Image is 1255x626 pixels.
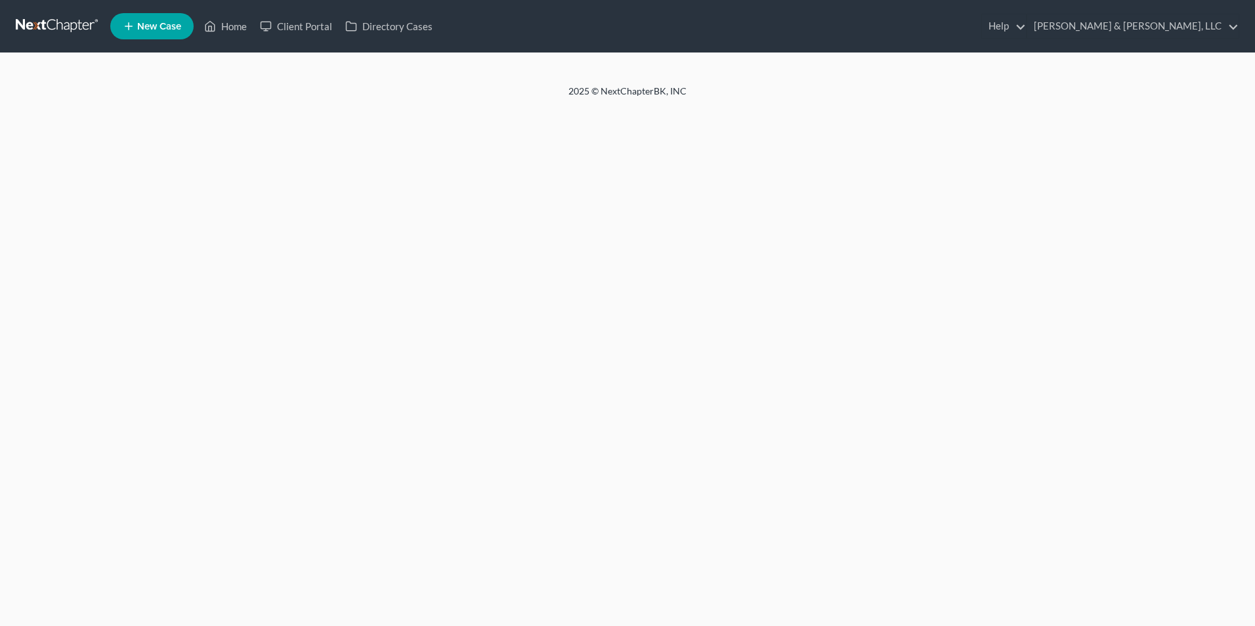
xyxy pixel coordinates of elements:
a: Home [198,14,253,38]
a: Directory Cases [339,14,439,38]
div: 2025 © NextChapterBK, INC [253,85,1002,108]
a: [PERSON_NAME] & [PERSON_NAME], LLC [1027,14,1239,38]
a: Client Portal [253,14,339,38]
a: Help [982,14,1026,38]
new-legal-case-button: New Case [110,13,194,39]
